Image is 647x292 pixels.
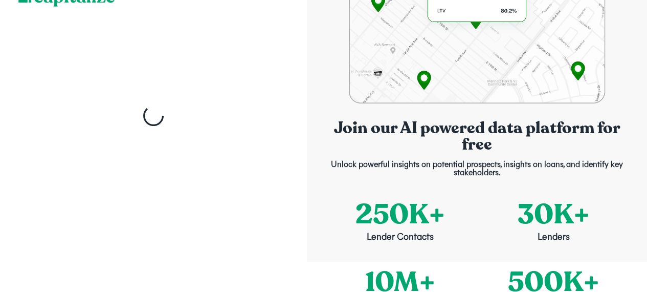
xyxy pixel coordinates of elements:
[355,194,445,235] p: 250K+
[518,194,590,235] p: 30K+
[324,120,631,153] p: Join our AI powered data platform for free
[324,161,631,177] p: Unlock powerful insights on potential prospects, insights on loans, and identify key stakeholders.
[596,210,647,259] iframe: Chat Widget
[367,231,434,245] p: Lender Contacts
[538,231,570,245] p: Lenders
